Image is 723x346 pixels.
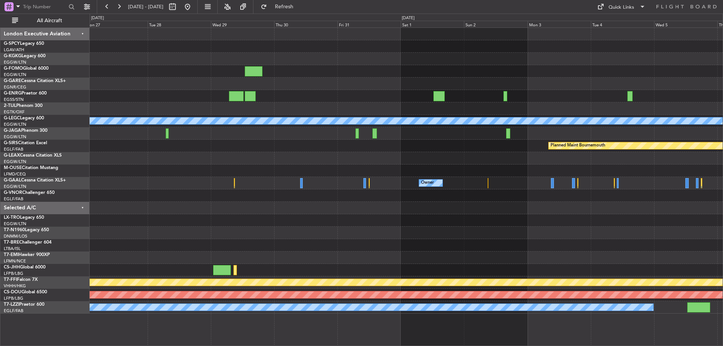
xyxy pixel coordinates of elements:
span: T7-EMI [4,253,18,257]
a: G-ENRGPraetor 600 [4,91,47,96]
a: G-JAGAPhenom 300 [4,128,47,133]
a: EGGW/LTN [4,72,26,78]
span: CS-JHH [4,265,20,270]
a: T7-EMIHawker 900XP [4,253,50,257]
a: EGGW/LTN [4,134,26,140]
a: DNMM/LOS [4,233,27,239]
button: Quick Links [593,1,649,13]
a: G-SPCYLegacy 650 [4,41,44,46]
div: Quick Links [609,4,634,11]
span: G-ENRG [4,91,21,96]
a: EGGW/LTN [4,221,26,227]
a: CS-DOUGlobal 6500 [4,290,47,294]
a: EGTK/OXF [4,109,24,115]
a: LGAV/ATH [4,47,24,53]
div: Planned Maint Bournemouth [551,140,605,151]
a: G-LEAXCessna Citation XLS [4,153,62,158]
a: LFMD/CEQ [4,171,26,177]
a: T7-FFIFalcon 7X [4,277,38,282]
a: G-GAALCessna Citation XLS+ [4,178,66,183]
a: G-VNORChallenger 650 [4,191,55,195]
a: LFPB/LBG [4,271,23,276]
span: M-OUSE [4,166,22,170]
div: Wed 29 [211,21,274,27]
a: LX-TROLegacy 650 [4,215,44,220]
div: Fri 31 [337,21,401,27]
div: Thu 30 [274,21,337,27]
div: Owner [421,177,434,189]
a: 2-TIJLPhenom 300 [4,104,43,108]
div: [DATE] [402,15,415,21]
a: G-LEGCLegacy 600 [4,116,44,120]
a: LFPB/LBG [4,296,23,301]
span: CS-DOU [4,290,21,294]
span: G-GAAL [4,178,21,183]
a: G-SIRSCitation Excel [4,141,47,145]
a: EGGW/LTN [4,59,26,65]
div: [DATE] [91,15,104,21]
a: EGSS/STN [4,97,24,102]
span: All Aircraft [20,18,79,23]
span: T7-FFI [4,277,17,282]
span: G-FOMO [4,66,23,71]
span: G-VNOR [4,191,22,195]
a: LFMN/NCE [4,258,26,264]
a: T7-N1960Legacy 650 [4,228,49,232]
div: Sat 1 [401,21,464,27]
a: VHHH/HKG [4,283,26,289]
span: G-JAGA [4,128,21,133]
span: G-SPCY [4,41,20,46]
button: Refresh [257,1,302,13]
a: EGNR/CEG [4,84,26,90]
span: G-GARE [4,79,21,83]
a: EGGW/LTN [4,122,26,127]
span: T7-N1960 [4,228,25,232]
a: EGLF/FAB [4,308,23,314]
a: EGGW/LTN [4,184,26,189]
span: G-LEGC [4,116,20,120]
a: EGGW/LTN [4,159,26,165]
a: T7-LZZIPraetor 600 [4,302,44,307]
span: G-LEAX [4,153,20,158]
span: G-SIRS [4,141,18,145]
a: EGLF/FAB [4,146,23,152]
a: G-FOMOGlobal 6000 [4,66,49,71]
span: T7-BRE [4,240,19,245]
span: Refresh [268,4,300,9]
span: T7-LZZI [4,302,19,307]
button: All Aircraft [8,15,82,27]
input: Trip Number [23,1,66,12]
a: G-KGKGLegacy 600 [4,54,46,58]
span: [DATE] - [DATE] [128,3,163,10]
div: Mon 27 [84,21,148,27]
a: LTBA/ISL [4,246,21,251]
span: G-KGKG [4,54,21,58]
span: LX-TRO [4,215,20,220]
div: Sun 2 [464,21,527,27]
a: M-OUSECitation Mustang [4,166,58,170]
span: 2-TIJL [4,104,16,108]
div: Wed 5 [654,21,717,27]
a: G-GARECessna Citation XLS+ [4,79,66,83]
div: Tue 4 [591,21,654,27]
a: CS-JHHGlobal 6000 [4,265,46,270]
div: Tue 28 [148,21,211,27]
a: EGLF/FAB [4,196,23,202]
div: Mon 3 [528,21,591,27]
a: T7-BREChallenger 604 [4,240,52,245]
